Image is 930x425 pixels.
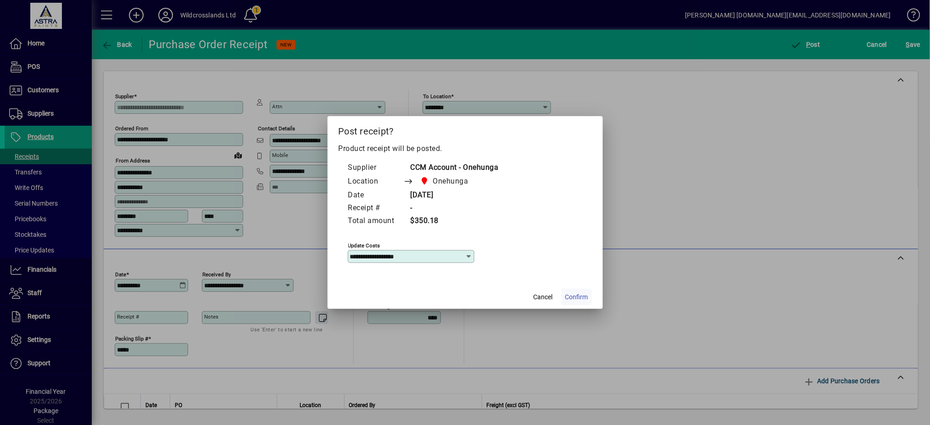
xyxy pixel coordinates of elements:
[433,176,468,187] span: Onehunga
[404,162,499,174] td: CCM Account - Onehunga
[534,292,553,302] span: Cancel
[404,189,499,202] td: [DATE]
[418,175,472,188] span: Onehunga
[348,162,404,174] td: Supplier
[348,174,404,189] td: Location
[339,143,592,154] p: Product receipt will be posted.
[328,116,603,143] h2: Post receipt?
[565,292,588,302] span: Confirm
[562,289,592,305] button: Confirm
[348,242,380,249] mat-label: Update costs
[404,202,499,215] td: -
[529,289,558,305] button: Cancel
[348,202,404,215] td: Receipt #
[404,215,499,228] td: $350.18
[348,189,404,202] td: Date
[348,215,404,228] td: Total amount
